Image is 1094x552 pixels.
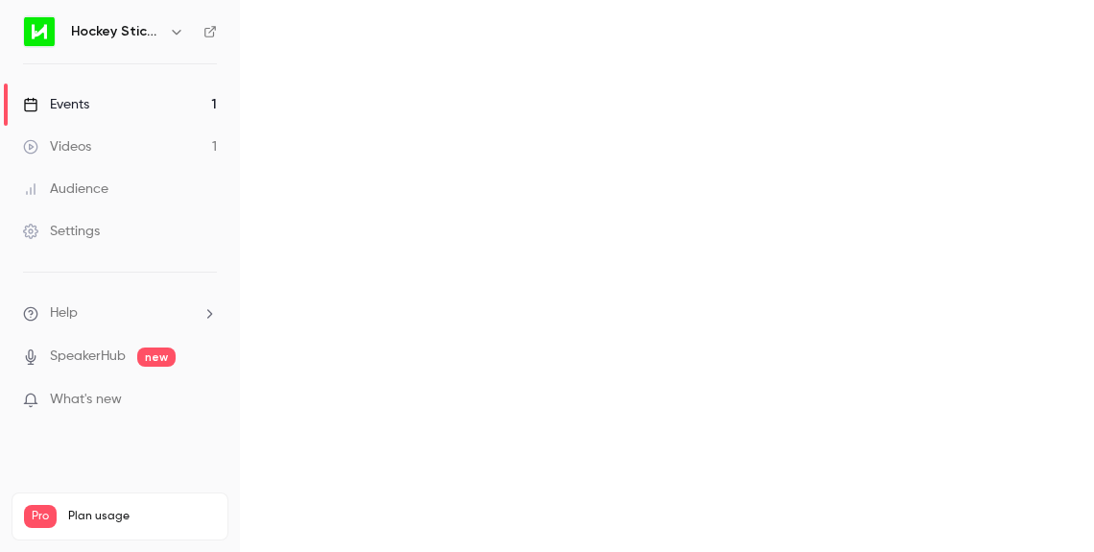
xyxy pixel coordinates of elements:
li: help-dropdown-opener [23,303,217,324]
h6: Hockey Stick Advisory [71,22,161,41]
iframe: Noticeable Trigger [194,392,217,409]
a: SpeakerHub [50,347,126,367]
span: What's new [50,390,122,410]
div: Audience [23,180,108,199]
span: Pro [24,505,57,528]
div: Settings [23,222,100,241]
img: Hockey Stick Advisory [24,16,55,47]
span: new [137,348,176,367]
div: Videos [23,137,91,156]
span: Plan usage [68,509,216,524]
span: Help [50,303,78,324]
div: Events [23,95,89,114]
